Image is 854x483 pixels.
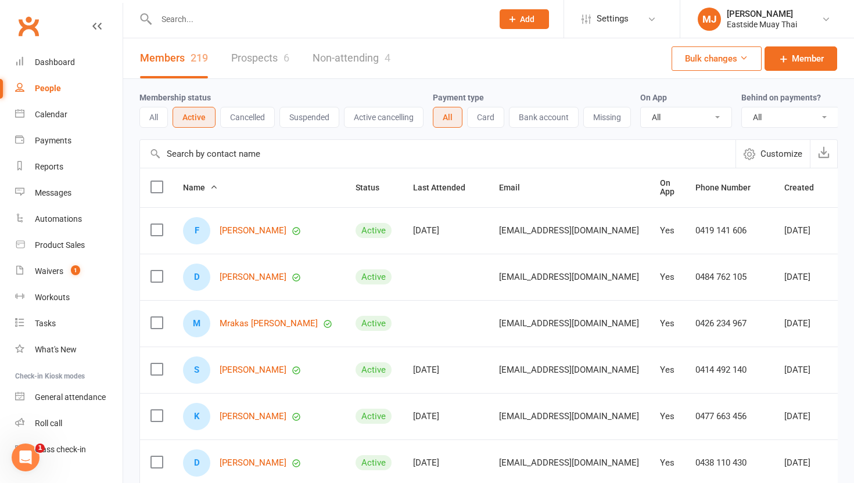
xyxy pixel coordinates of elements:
[35,188,71,197] div: Messages
[413,226,478,236] div: [DATE]
[15,337,123,363] a: What's New
[413,181,478,194] button: Last Attended
[220,412,286,421] a: [PERSON_NAME]
[173,107,216,128] button: Active
[15,311,123,337] a: Tasks
[413,183,478,192] span: Last Attended
[15,154,123,180] a: Reports
[413,458,478,468] div: [DATE]
[650,168,685,207] th: On App
[735,140,810,168] button: Customize
[499,405,639,427] span: [EMAIL_ADDRESS][DOMAIN_NAME]
[784,412,827,421] div: [DATE]
[356,269,392,284] div: Active
[35,444,45,453] span: 1
[35,419,62,428] div: Roll call
[220,272,286,282] a: [PERSON_NAME]
[784,181,827,194] button: Created
[35,319,56,328] div: Tasks
[356,181,392,194] button: Status
[433,107,462,128] button: All
[35,240,85,250] div: Product Sales
[15,410,123,437] a: Roll call
[784,458,827,468] div: [DATE]
[784,183,827,192] span: Created
[35,162,63,171] div: Reports
[660,319,674,329] div: Yes
[220,458,286,468] a: [PERSON_NAME]
[35,84,61,93] div: People
[183,310,210,337] div: Mrakas
[220,365,286,375] a: [PERSON_NAME]
[499,219,639,241] span: [EMAIL_ADDRESS][DOMAIN_NAME]
[183,183,218,192] span: Name
[792,52,824,66] span: Member
[35,136,71,145] div: Payments
[760,147,802,161] span: Customize
[356,223,392,238] div: Active
[385,52,390,64] div: 4
[231,38,289,78] a: Prospects6
[727,9,797,19] div: [PERSON_NAME]
[15,206,123,232] a: Automations
[597,6,629,32] span: Settings
[499,266,639,288] span: [EMAIL_ADDRESS][DOMAIN_NAME]
[15,384,123,410] a: General attendance kiosk mode
[15,180,123,206] a: Messages
[784,319,827,329] div: [DATE]
[660,272,674,282] div: Yes
[35,57,75,67] div: Dashboard
[413,412,478,421] div: [DATE]
[672,46,762,71] button: Bulk changes
[765,46,837,71] a: Member
[284,52,289,64] div: 6
[35,214,82,224] div: Automations
[660,365,674,375] div: Yes
[695,412,763,421] div: 0477 663 456
[695,458,763,468] div: 0438 110 430
[15,102,123,128] a: Calendar
[191,52,208,64] div: 219
[220,319,318,329] a: Mrakas [PERSON_NAME]
[695,365,763,375] div: 0414 492 140
[140,140,735,168] input: Search by contact name
[741,93,821,102] label: Behind on payments?
[15,49,123,75] a: Dashboard
[695,319,763,329] div: 0426 234 967
[15,258,123,284] a: Waivers 1
[356,183,392,192] span: Status
[499,312,639,334] span: [EMAIL_ADDRESS][DOMAIN_NAME]
[15,284,123,311] a: Workouts
[140,38,208,78] a: Members219
[71,265,80,275] span: 1
[12,444,40,471] iframe: Intercom live chat
[356,316,392,331] div: Active
[695,226,763,236] div: 0419 141 606
[433,93,484,102] label: Payment type
[15,75,123,102] a: People
[727,19,797,30] div: Eastside Muay Thai
[695,183,763,192] span: Phone Number
[139,107,168,128] button: All
[35,445,86,454] div: Class check-in
[35,345,77,354] div: What's New
[356,455,392,470] div: Active
[660,226,674,236] div: Yes
[313,38,390,78] a: Non-attending4
[784,365,827,375] div: [DATE]
[279,107,339,128] button: Suspended
[220,226,286,236] a: [PERSON_NAME]
[356,362,392,377] div: Active
[467,107,504,128] button: Card
[640,93,667,102] label: On App
[413,365,478,375] div: [DATE]
[344,107,424,128] button: Active cancelling
[784,272,827,282] div: [DATE]
[356,409,392,424] div: Active
[695,272,763,282] div: 0484 762 105
[35,266,63,276] div: Waivers
[784,226,827,236] div: [DATE]
[499,452,639,474] span: [EMAIL_ADDRESS][DOMAIN_NAME]
[183,264,210,291] div: Dakota
[695,181,763,194] button: Phone Number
